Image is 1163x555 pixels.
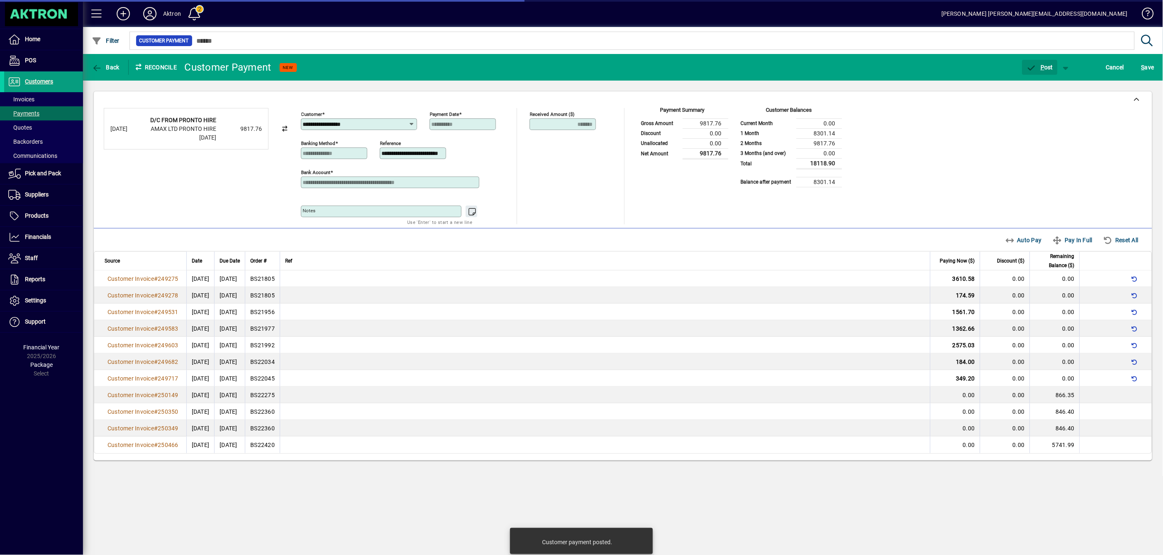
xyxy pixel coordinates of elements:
[214,354,245,370] td: [DATE]
[110,125,144,133] div: [DATE]
[192,275,210,282] span: [DATE]
[154,425,158,432] span: #
[1013,309,1025,315] span: 0.00
[301,169,331,175] mat-label: Bank Account
[105,274,181,283] a: Customer Invoice#249275
[192,292,210,299] span: [DATE]
[158,325,178,332] span: 249583
[214,420,245,437] td: [DATE]
[1056,425,1075,432] span: 846.40
[301,111,323,117] mat-label: Customer
[214,370,245,387] td: [DATE]
[158,342,178,349] span: 249603
[137,6,163,21] button: Profile
[1053,233,1092,247] span: Pay In Full
[1002,233,1046,248] button: Auto Pay
[941,7,1128,20] div: [PERSON_NAME] [PERSON_NAME][EMAIL_ADDRESS][DOMAIN_NAME]
[1005,233,1042,247] span: Auto Pay
[108,309,154,315] span: Customer Invoice
[380,140,401,146] mat-label: Reference
[25,297,46,304] span: Settings
[530,111,575,117] mat-label: Received Amount ($)
[108,425,154,432] span: Customer Invoice
[105,374,181,383] a: Customer Invoice#249717
[1136,2,1153,29] a: Knowledge Base
[154,375,158,382] span: #
[245,337,280,354] td: BS21992
[214,387,245,403] td: [DATE]
[92,64,120,71] span: Back
[4,290,83,311] a: Settings
[683,148,728,159] td: 9817.76
[108,392,154,398] span: Customer Invoice
[4,149,83,163] a: Communications
[250,256,266,265] span: Order #
[963,442,975,448] span: 0.00
[4,135,83,149] a: Backorders
[1013,359,1025,365] span: 0.00
[245,370,280,387] td: BS22045
[963,408,975,415] span: 0.00
[108,359,154,365] span: Customer Invoice
[245,403,280,420] td: BS22360
[25,255,38,261] span: Staff
[997,256,1025,265] span: Discount ($)
[8,124,32,131] span: Quotes
[4,227,83,248] a: Financials
[220,125,262,133] div: 9817.76
[737,106,842,118] div: Customer Balances
[1106,61,1124,74] span: Cancel
[192,375,210,382] span: [DATE]
[1013,275,1025,282] span: 0.00
[214,304,245,320] td: [DATE]
[220,256,240,265] span: Due Date
[4,106,83,120] a: Payments
[4,163,83,184] a: Pick and Pack
[637,108,728,160] app-page-summary-card: Payment Summary
[105,424,181,433] a: Customer Invoice#250349
[1013,392,1025,398] span: 0.00
[158,408,178,415] span: 250350
[797,128,842,138] td: 8301.14
[245,270,280,287] td: BS21805
[92,37,120,44] span: Filter
[8,110,39,117] span: Payments
[154,442,158,448] span: #
[214,270,245,287] td: [DATE]
[192,309,210,315] span: [DATE]
[158,292,178,299] span: 249278
[953,325,975,332] span: 1362.66
[1100,233,1142,248] button: Reset All
[283,65,293,70] span: NEW
[4,312,83,332] a: Support
[154,342,158,349] span: #
[108,375,154,382] span: Customer Invoice
[637,148,683,159] td: Net Amount
[1022,60,1058,75] button: Post
[963,425,975,432] span: 0.00
[154,275,158,282] span: #
[192,342,210,349] span: [DATE]
[105,291,181,300] a: Customer Invoice#249278
[30,361,53,368] span: Package
[105,440,181,449] a: Customer Invoice#250466
[192,256,202,265] span: Date
[737,118,797,128] td: Current Month
[1103,233,1139,247] span: Reset All
[637,118,683,128] td: Gross Amount
[158,375,178,382] span: 249717
[637,128,683,138] td: Discount
[1013,375,1025,382] span: 0.00
[150,117,216,123] strong: D/C FROM PRONTO HIRE
[301,140,336,146] mat-label: Banking method
[4,29,83,50] a: Home
[151,125,216,141] span: AMAX LTD PRONTO HIRE [DATE]
[1013,442,1025,448] span: 0.00
[108,292,154,299] span: Customer Invoice
[1049,233,1096,248] button: Pay In Full
[1141,61,1154,74] span: ave
[154,408,158,415] span: #
[4,206,83,226] a: Products
[245,304,280,320] td: BS21956
[1063,292,1075,299] span: 0.00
